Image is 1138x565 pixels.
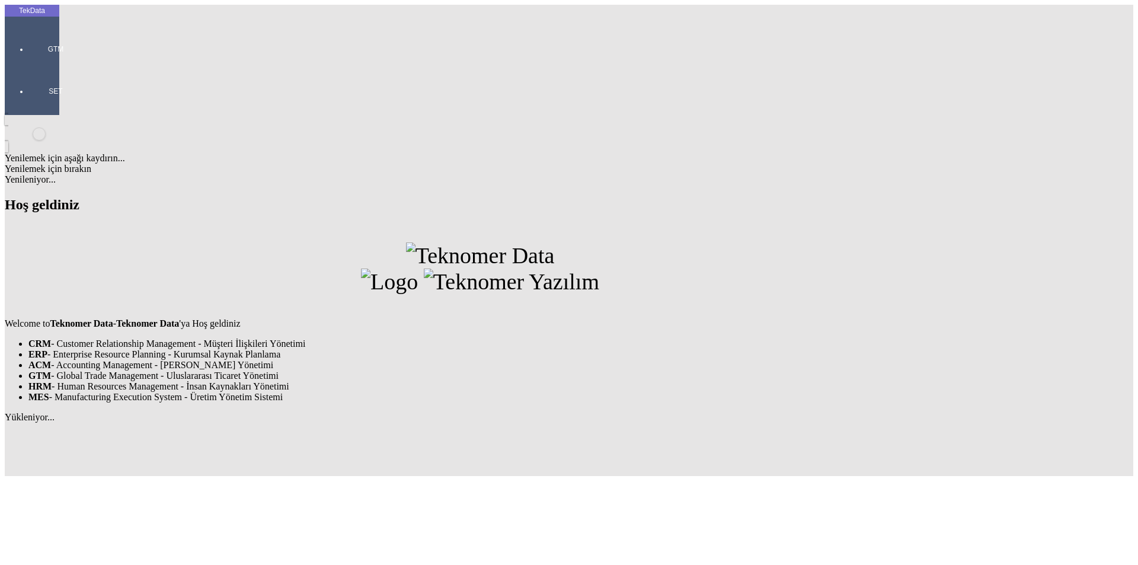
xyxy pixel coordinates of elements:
[38,87,73,96] span: SET
[28,349,47,359] strong: ERP
[28,349,955,360] li: - Enterprise Resource Planning - Kurumsal Kaynak Planlama
[116,318,179,328] strong: Teknomer Data
[28,392,955,403] li: - Manufacturing Execution System - Üretim Yönetim Sistemi
[28,381,955,392] li: - Human Resources Management - İnsan Kaynakları Yönetimi
[361,269,418,295] img: Logo
[424,269,599,295] img: Teknomer Yazılım
[28,381,52,391] strong: HRM
[5,318,955,329] p: Welcome to - 'ya Hoş geldiniz
[28,392,49,402] strong: MES
[28,360,51,370] strong: ACM
[5,6,59,15] div: TekData
[5,153,955,164] div: Yenilemek için aşağı kaydırın...
[5,164,955,174] div: Yenilemek için bırakın
[28,339,955,349] li: - Customer Relationship Management - Müşteri İlişkileri Yönetimi
[5,412,955,423] div: Yükleniyor...
[28,339,51,349] strong: CRM
[406,242,555,269] img: Teknomer Data
[38,44,73,54] span: GTM
[28,371,955,381] li: - Global Trade Management - Uluslararası Ticaret Yönetimi
[5,197,955,213] h2: Hoş geldiniz
[50,318,113,328] strong: Teknomer Data
[5,174,955,185] div: Yenileniyor...
[28,360,955,371] li: - Accounting Management - [PERSON_NAME] Yönetimi
[28,371,51,381] strong: GTM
